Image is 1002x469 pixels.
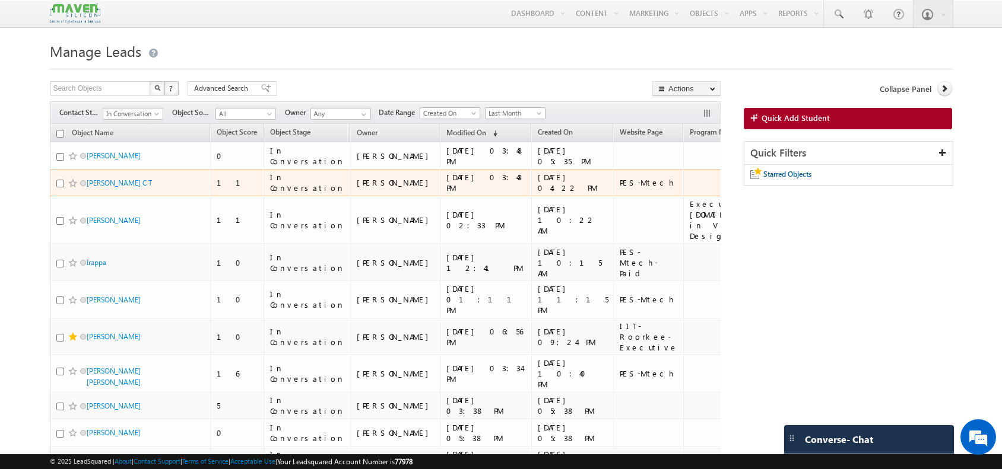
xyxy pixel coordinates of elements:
span: (sorted descending) [488,129,497,138]
span: Starred Objects [763,170,811,178]
a: Contact Support [134,457,180,465]
div: [DATE] 02:33 PM [446,209,526,231]
div: PES-Mtech [620,368,678,379]
span: Last Month [486,108,542,119]
input: Type to Search [310,108,371,120]
button: Actions [652,81,721,96]
div: In Conversation [270,395,345,416]
div: [DATE] 03:48 PM [446,172,526,193]
a: [PERSON_NAME] [87,216,141,225]
div: [DATE] 05:38 PM [538,395,608,416]
div: PES-Mtech [620,177,678,188]
span: Date Range [379,107,420,118]
span: Created On [538,127,573,136]
div: 11 [217,177,258,188]
img: Search [154,85,160,91]
div: [DATE] 11:15 PM [538,283,608,315]
div: In Conversation [270,145,345,167]
div: PES-Mtech-Paid [620,247,678,279]
span: © 2025 LeadSquared | | | | | [50,456,413,467]
div: [DATE] 10:40 PM [538,358,608,390]
a: Website Page [614,126,668,141]
div: In Conversation [270,172,345,193]
div: Executive [DOMAIN_NAME] in VLSI Design [690,199,762,241]
div: In Conversation [270,209,345,231]
a: Object Name [66,126,119,142]
div: [PERSON_NAME] [357,427,435,438]
button: ? [164,81,179,95]
div: 0 [217,427,258,438]
div: [DATE] 10:22 AM [538,204,608,236]
a: Modified On (sorted descending) [440,126,503,141]
div: [DATE] 12:41 PM [446,252,526,273]
div: In Conversation [270,326,345,347]
div: [PERSON_NAME] [357,294,435,305]
img: carter-drag [787,433,797,443]
a: Irappa [87,258,106,267]
div: [DATE] 03:38 PM [446,395,526,416]
a: Terms of Service [182,457,229,465]
a: Show All Items [355,109,370,120]
a: Created On [532,126,579,141]
a: Created On [420,107,480,119]
span: In Conversation [103,109,160,119]
div: [DATE] 01:11 PM [446,283,526,315]
a: [PERSON_NAME] [PERSON_NAME] [87,366,141,387]
a: Program Name [684,126,744,141]
a: All [215,108,276,120]
div: [DATE] 03:48 PM [446,145,526,167]
a: [PERSON_NAME] [87,151,141,160]
span: All [216,109,272,119]
span: Modified On [446,128,486,137]
div: Quick Filters [744,142,953,165]
div: 10 [217,257,258,268]
div: [PERSON_NAME] [357,151,435,161]
div: 10 [217,331,258,342]
div: [PERSON_NAME] [357,215,435,225]
div: In Conversation [270,252,345,273]
span: Created On [420,108,477,119]
span: Object Score [217,127,257,136]
div: 16 [217,368,258,379]
span: Your Leadsquared Account Number is [277,457,413,466]
a: Object Score [211,126,263,141]
div: [DATE] 09:24 PM [538,326,608,347]
div: [PERSON_NAME] [357,257,435,268]
div: In Conversation [270,422,345,444]
div: [DATE] 10:15 AM [538,247,608,279]
span: 77978 [395,457,413,466]
a: Quick Add Student [744,108,952,129]
div: In Conversation [270,289,345,310]
div: [PERSON_NAME] [357,331,435,342]
div: PES-Mtech [620,294,678,305]
a: Last Month [485,107,546,119]
div: [DATE] 05:38 PM [446,422,526,444]
span: Advanced Search [194,83,252,94]
div: [PERSON_NAME] [357,400,435,411]
a: Object Stage [264,126,316,141]
div: 11 [217,215,258,225]
span: Owner [285,107,310,118]
a: [PERSON_NAME] [87,428,141,437]
span: Converse - Chat [805,434,873,445]
span: Collapse Panel [880,84,931,94]
a: [PERSON_NAME] C T [87,178,152,187]
span: Manage Leads [50,42,141,60]
div: [PERSON_NAME] [357,368,435,379]
div: 10 [217,294,258,305]
a: About [115,457,132,465]
span: ? [169,83,175,93]
div: [DATE] 05:35 PM [538,145,608,167]
div: IIT-Roorkee-Executive [620,321,678,353]
img: Custom Logo [50,3,100,24]
div: [DATE] 06:56 PM [446,326,526,347]
span: Owner [357,128,378,137]
span: Website Page [620,127,662,136]
a: [PERSON_NAME] [87,295,141,304]
div: 0 [217,151,258,161]
a: Acceptable Use [230,457,275,465]
span: Program Name [690,127,738,136]
span: Object Stage [270,127,310,136]
div: [PERSON_NAME] [357,177,435,188]
span: Object Source [172,107,215,118]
